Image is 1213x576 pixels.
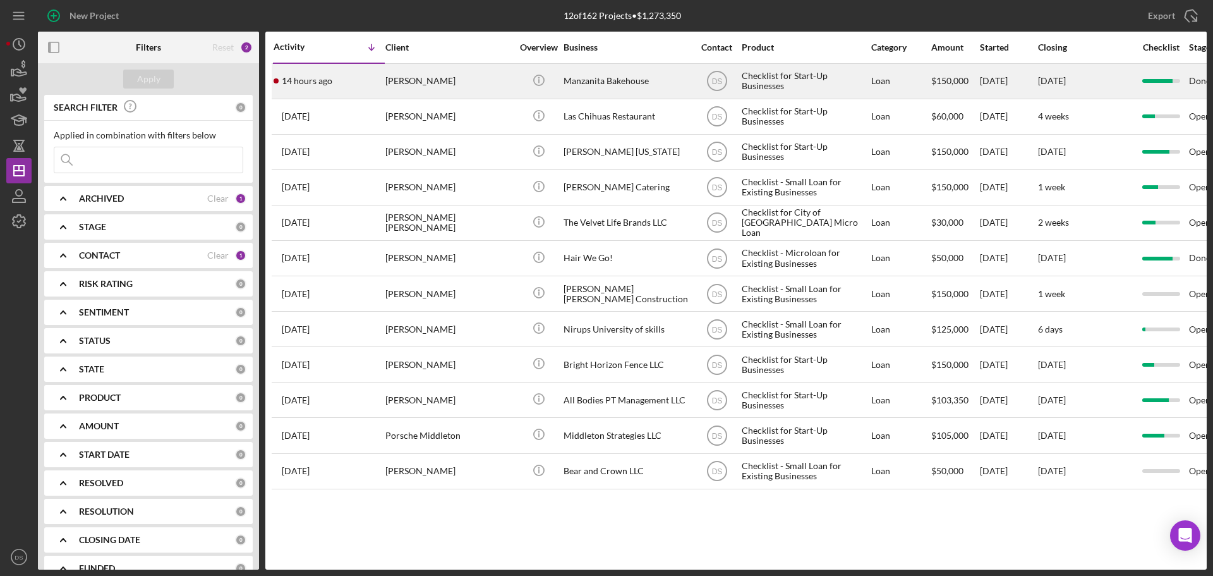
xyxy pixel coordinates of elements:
text: DS [711,148,722,157]
div: Applied in combination with filters below [54,130,243,140]
div: New Project [69,3,119,28]
div: 2 [240,41,253,54]
div: Loan [871,383,930,417]
time: 2025-07-24 22:58 [282,253,310,263]
div: $150,000 [931,135,979,169]
text: DS [711,254,722,263]
time: 2025-04-21 23:11 [282,466,310,476]
div: Checklist for Start-Up Businesses [742,419,868,452]
div: [PERSON_NAME] [US_STATE] [564,135,690,169]
b: START DATE [79,450,130,460]
time: 2025-08-19 17:07 [282,111,310,121]
div: Bright Horizon Fence LLC [564,348,690,381]
text: DS [711,432,722,441]
div: Loan [871,455,930,488]
div: [PERSON_NAME] [385,135,512,169]
div: $103,350 [931,383,979,417]
div: Loan [871,100,930,133]
b: SEARCH FILTER [54,102,118,113]
div: Porsche Middleton [385,419,512,452]
div: Checklist for Start-Up Businesses [742,383,868,417]
text: DS [711,396,722,405]
div: [DATE] [980,383,1037,417]
div: [PERSON_NAME] [385,242,512,275]
div: 0 [235,477,246,489]
time: 2025-07-28 18:46 [282,147,310,157]
div: 0 [235,420,246,432]
time: 2025-07-13 17:55 [282,324,310,334]
div: 0 [235,449,246,460]
div: Loan [871,348,930,381]
time: 1 week [1038,288,1065,299]
div: $50,000 [931,455,979,488]
div: Started [980,42,1037,52]
div: 12 of 162 Projects • $1,273,350 [564,11,681,21]
b: RISK RATING [79,279,133,289]
div: [PERSON_NAME] [385,383,512,417]
div: Checklist for Start-Up Businesses [742,348,868,381]
div: [DATE] [980,64,1037,98]
div: [PERSON_NAME] [385,455,512,488]
div: Clear [207,193,229,204]
text: DS [711,290,722,298]
time: 2 weeks [1038,217,1069,228]
div: Client [385,42,512,52]
div: Checklist for Start-Up Businesses [742,64,868,98]
div: Loan [871,206,930,240]
div: 1 [235,193,246,204]
text: DS [711,467,722,476]
div: Loan [871,64,930,98]
button: Export [1135,3,1207,28]
div: Checklist for Start-Up Businesses [742,100,868,133]
div: [PERSON_NAME] [PERSON_NAME] Construction [564,277,690,310]
div: 0 [235,563,246,574]
b: PRODUCT [79,393,121,403]
b: CLOSING DATE [79,535,140,545]
div: [DATE] [980,242,1037,275]
div: Bear and Crown LLC [564,455,690,488]
time: 2025-06-03 18:26 [282,431,310,441]
div: Nirups University of skills [564,312,690,346]
div: [PERSON_NAME] [385,277,512,310]
b: Filters [136,42,161,52]
time: [DATE] [1038,75,1066,86]
div: Amount [931,42,979,52]
div: $60,000 [931,100,979,133]
div: [DATE] [980,277,1037,310]
div: Reset [212,42,234,52]
div: Contact [693,42,740,52]
div: [DATE] [980,171,1037,204]
div: Checklist - Small Loan for Existing Businesses [742,171,868,204]
time: 2025-07-26 01:15 [282,218,310,228]
div: 0 [235,534,246,546]
div: [DATE] [980,348,1037,381]
div: Overview [515,42,562,52]
div: Loan [871,419,930,452]
time: 1 week [1038,181,1065,192]
div: Checklist - Small Loan for Existing Businesses [742,277,868,310]
time: [DATE] [1038,359,1066,370]
time: 2025-06-19 21:10 [282,395,310,405]
div: 1 [235,250,246,261]
div: 0 [235,221,246,233]
div: [PERSON_NAME] [385,100,512,133]
div: $30,000 [931,206,979,240]
time: [DATE] [1038,430,1066,441]
div: All Bodies PT Management LLC [564,383,690,417]
div: Export [1148,3,1175,28]
div: Loan [871,171,930,204]
div: [PERSON_NAME] Catering [564,171,690,204]
div: $125,000 [931,312,979,346]
div: Checklist - Small Loan for Existing Businesses [742,455,868,488]
button: DS [6,544,32,570]
b: CONTACT [79,250,120,260]
b: STATUS [79,336,111,346]
text: DS [711,77,722,86]
div: Closing [1038,42,1133,52]
div: 0 [235,364,246,375]
b: FUNDED [79,563,115,573]
div: $150,000 [931,171,979,204]
text: DS [711,113,722,121]
div: $105,000 [931,419,979,452]
b: RESOLVED [79,478,123,488]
